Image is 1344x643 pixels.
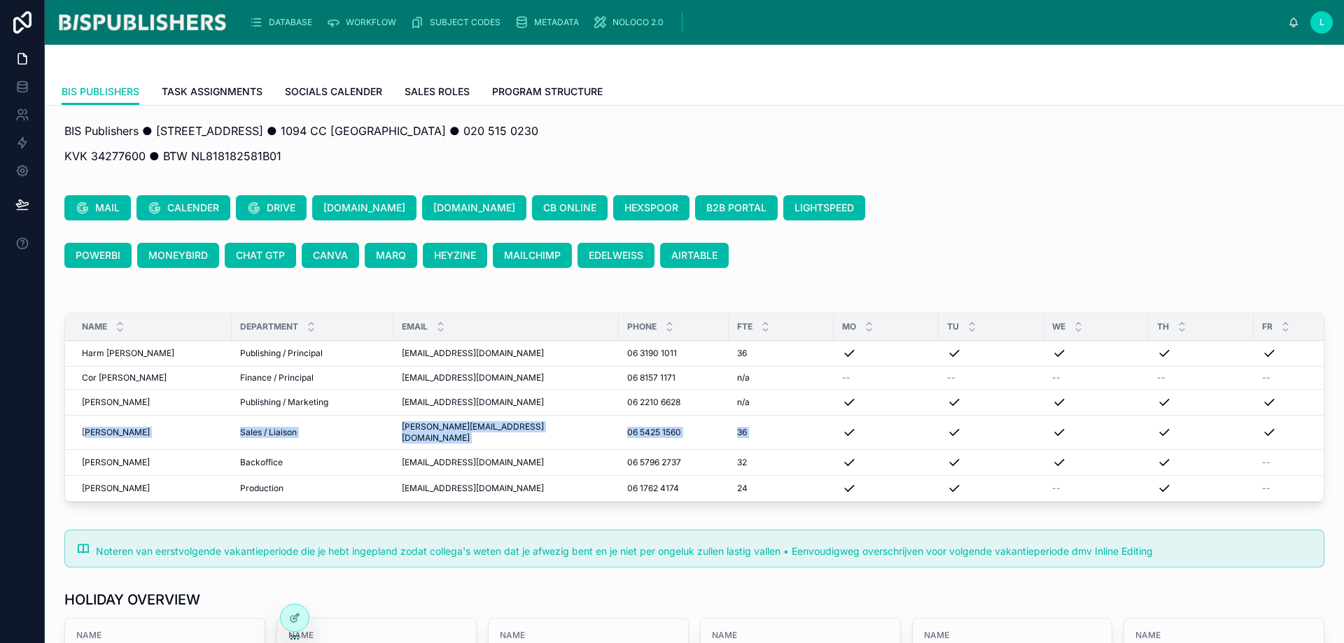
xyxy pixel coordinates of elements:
button: [DOMAIN_NAME] [312,195,416,220]
button: LIGHTSPEED [783,195,865,220]
a: SALES ROLES [405,79,470,107]
span: 06 1762 4174 [627,483,679,494]
span: MO [842,321,856,332]
button: MARQ [365,243,417,268]
span: POWERBI [76,248,120,262]
span: Harm [PERSON_NAME] [82,348,174,359]
span: NAME [82,321,107,332]
span: MONEYBIRD [148,248,208,262]
a: WORKFLOW [322,10,406,35]
span: [PERSON_NAME] [82,397,150,408]
span: HEYZINE [434,248,476,262]
span: WORKFLOW [346,17,396,28]
span: B2B PORTAL [706,201,766,215]
a: SOCIALS CALENDER [285,79,382,107]
span: CHAT GTP [236,248,285,262]
span: DEPARTMENT [240,321,298,332]
span: -- [1262,372,1270,383]
a: BIS PUBLISHERS [62,79,139,106]
span: CB ONLINE [543,201,596,215]
span: NAME [76,630,253,641]
span: DRIVE [267,201,295,215]
span: 32 [737,457,747,468]
span: 24 [737,483,748,494]
span: NAME [288,630,465,641]
p: BIS Publishers ● [STREET_ADDRESS] ● 1094 CC [GEOGRAPHIC_DATA] ● 020 515 0230 [64,122,1324,139]
span: MAILCHIMP [504,248,561,262]
span: NOLOCO 2.0 [612,17,664,28]
h1: HOLIDAY OVERVIEW [64,590,200,609]
span: n/a [737,372,750,383]
span: SOCIALS CALENDER [285,85,382,99]
span: Cor [PERSON_NAME] [82,372,167,383]
button: CHAT GTP [225,243,296,268]
span: [EMAIL_ADDRESS][DOMAIN_NAME] [402,397,544,408]
span: EDELWEISS [589,248,643,262]
button: B2B PORTAL [695,195,778,220]
span: Sales / Liaison [240,427,297,438]
span: MARQ [376,248,406,262]
a: METADATA [510,10,589,35]
button: MONEYBIRD [137,243,219,268]
span: WE [1052,321,1065,332]
span: PHONE [627,321,657,332]
button: HEXSPOOR [613,195,689,220]
span: Finance / Principal [240,372,314,383]
span: METADATA [534,17,579,28]
button: MAILCHIMP [493,243,572,268]
span: Backoffice [240,457,283,468]
span: TH [1157,321,1169,332]
span: HEXSPOOR [624,201,678,215]
span: CALENDER [167,201,219,215]
button: DRIVE [236,195,307,220]
span: EMAIL [402,321,428,332]
span: MAIL [95,201,120,215]
a: DATABASE [245,10,322,35]
span: NAME [500,630,677,641]
span: [PERSON_NAME] [82,457,150,468]
span: [DOMAIN_NAME] [323,201,405,215]
span: -- [1262,483,1270,494]
span: AIRTABLE [671,248,717,262]
span: NAME [1135,630,1312,641]
span: [EMAIL_ADDRESS][DOMAIN_NAME] [402,372,544,383]
span: [EMAIL_ADDRESS][DOMAIN_NAME] [402,483,544,494]
button: CB ONLINE [532,195,608,220]
span: [EMAIL_ADDRESS][DOMAIN_NAME] [402,348,544,359]
span: SUBJECT CODES [430,17,500,28]
span: Publishing / Principal [240,348,323,359]
span: Production [240,483,283,494]
span: -- [1052,372,1060,383]
span: Noteren van eerstvolgende vakantieperiode die je hebt ingepland zodat collega's weten dat je afwe... [96,545,1153,557]
a: SUBJECT CODES [406,10,510,35]
button: CANVA [302,243,359,268]
span: -- [1052,483,1060,494]
span: -- [842,372,850,383]
span: -- [1157,372,1165,383]
button: [DOMAIN_NAME] [422,195,526,220]
a: PROGRAM STRUCTURE [492,79,603,107]
span: -- [1262,457,1270,468]
span: PROGRAM STRUCTURE [492,85,603,99]
span: SALES ROLES [405,85,470,99]
img: App logo [56,11,228,34]
span: 36 [737,427,747,438]
a: TASK ASSIGNMENTS [162,79,262,107]
span: LIGHTSPEED [794,201,854,215]
span: TASK ASSIGNMENTS [162,85,262,99]
button: MAIL [64,195,131,220]
span: [PERSON_NAME][EMAIL_ADDRESS][DOMAIN_NAME] [402,421,610,444]
span: [EMAIL_ADDRESS][DOMAIN_NAME] [402,457,544,468]
span: [DOMAIN_NAME] [433,201,515,215]
a: NOLOCO 2.0 [589,10,673,35]
span: -- [947,372,955,383]
span: FR [1262,321,1273,332]
button: HEYZINE [423,243,487,268]
span: BIS PUBLISHERS [62,85,139,99]
span: 06 8157 1171 [627,372,675,383]
div: scrollable content [239,7,1288,38]
span: Publishing / Marketing [240,397,328,408]
button: AIRTABLE [660,243,729,268]
span: CANVA [313,248,348,262]
span: 06 3190 1011 [627,348,677,359]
